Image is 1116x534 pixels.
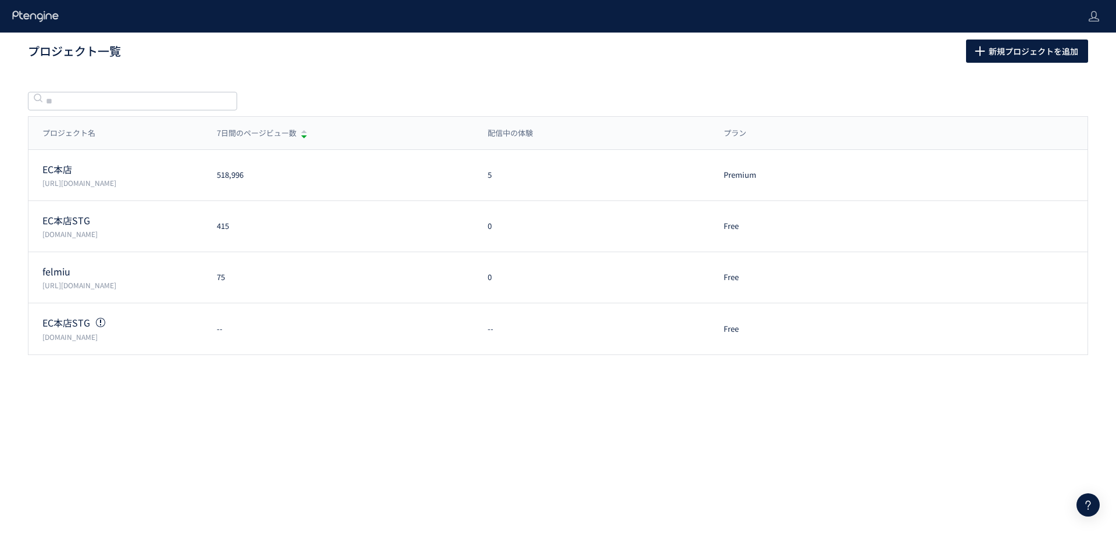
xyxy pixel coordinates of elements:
[42,229,203,239] p: stg.etvos.com
[488,128,533,139] span: 配信中の体験
[42,128,95,139] span: プロジェクト名
[474,272,710,283] div: 0
[28,43,940,60] h1: プロジェクト一覧
[217,128,296,139] span: 7日間のページビュー数
[42,163,203,176] p: EC本店
[724,128,746,139] span: プラン
[203,324,474,335] div: --
[710,221,913,232] div: Free
[474,324,710,335] div: --
[710,170,913,181] div: Premium
[710,272,913,283] div: Free
[989,40,1078,63] span: 新規プロジェクトを追加
[42,178,203,188] p: https://etvos.com
[966,40,1088,63] button: 新規プロジェクトを追加
[203,272,474,283] div: 75
[42,280,203,290] p: https://felmiu.com
[42,332,203,342] p: stg.etvos.com
[474,170,710,181] div: 5
[203,170,474,181] div: 518,996
[42,316,203,329] p: EC本店STG
[710,324,913,335] div: Free
[203,221,474,232] div: 415
[474,221,710,232] div: 0
[42,265,203,278] p: felmiu
[42,214,203,227] p: EC本店STG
